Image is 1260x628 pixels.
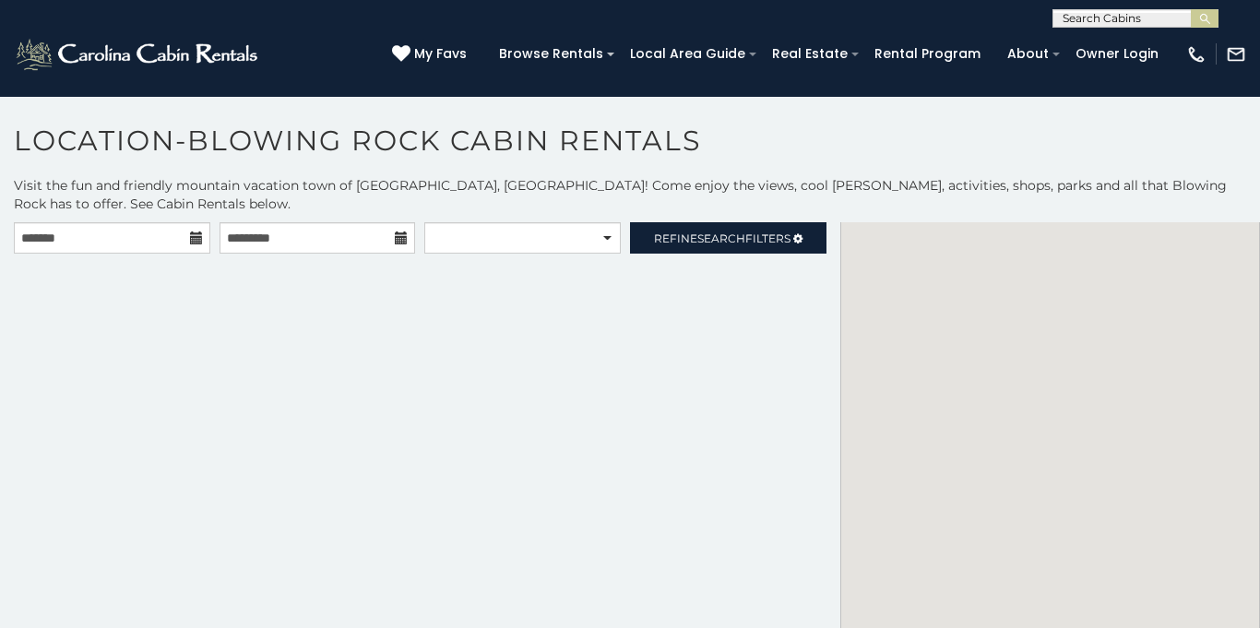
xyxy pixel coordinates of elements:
img: phone-regular-white.png [1186,44,1207,65]
a: RefineSearchFilters [630,222,826,254]
a: Local Area Guide [621,40,755,68]
span: Refine Filters [654,231,790,245]
span: Search [697,231,745,245]
a: Real Estate [763,40,857,68]
img: mail-regular-white.png [1226,44,1246,65]
a: My Favs [392,44,471,65]
a: Owner Login [1066,40,1168,68]
span: My Favs [414,44,467,64]
a: Browse Rentals [490,40,612,68]
a: Rental Program [865,40,990,68]
img: White-1-2.png [14,36,263,73]
a: About [998,40,1058,68]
